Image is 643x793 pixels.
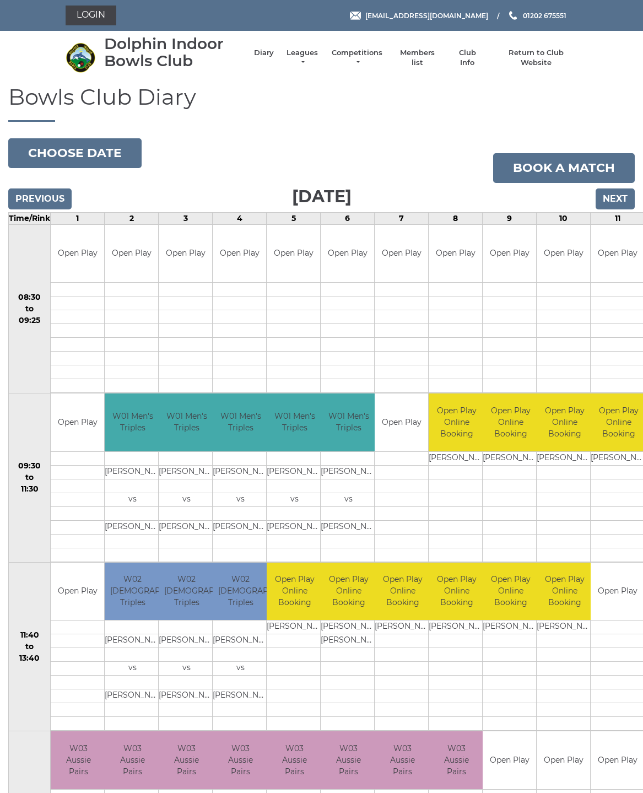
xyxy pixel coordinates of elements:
td: Open Play Online Booking [537,563,592,621]
td: vs [105,662,160,676]
td: [PERSON_NAME] [159,689,214,703]
a: Diary [254,48,274,58]
td: Open Play [105,225,158,283]
img: Phone us [509,11,517,20]
a: Return to Club Website [494,48,577,68]
td: Open Play Online Booking [267,563,322,621]
td: W03 Aussie Pairs [429,731,484,789]
td: vs [159,493,214,506]
td: 11:40 to 13:40 [9,562,51,731]
td: W03 Aussie Pairs [213,731,268,789]
td: Open Play [213,225,266,283]
a: Club Info [451,48,483,68]
td: [PERSON_NAME] [375,621,430,634]
td: [PERSON_NAME] [267,465,322,479]
td: Open Play [159,225,212,283]
td: W03 Aussie Pairs [375,731,430,789]
span: 01202 675551 [523,11,566,19]
a: Competitions [331,48,383,68]
td: 09:30 to 11:30 [9,393,51,563]
td: W03 Aussie Pairs [51,731,106,789]
td: [PERSON_NAME] [213,634,268,648]
td: [PERSON_NAME] [321,634,376,648]
td: Open Play Online Booking [483,393,538,451]
td: W01 Men's Triples [105,393,160,451]
td: W01 Men's Triples [267,393,322,451]
td: Open Play [375,225,428,283]
td: vs [321,493,376,506]
td: [PERSON_NAME] [105,520,160,534]
td: W02 [DEMOGRAPHIC_DATA] Triples [213,563,268,621]
td: 4 [213,212,267,224]
td: [PERSON_NAME] [159,634,214,648]
td: W03 Aussie Pairs [267,731,322,789]
a: Phone us 01202 675551 [507,10,566,21]
td: W02 [DEMOGRAPHIC_DATA] Triples [105,563,160,621]
td: [PERSON_NAME] [105,689,160,703]
div: Dolphin Indoor Bowls Club [104,35,243,69]
td: Open Play Online Booking [321,563,376,621]
td: Open Play [375,393,428,451]
td: 1 [51,212,105,224]
td: [PERSON_NAME] [429,451,484,465]
td: [PERSON_NAME] [213,689,268,703]
td: Open Play [51,393,104,451]
button: Choose date [8,138,142,168]
td: 10 [537,212,591,224]
td: [PERSON_NAME] [429,621,484,634]
td: vs [105,493,160,506]
td: [PERSON_NAME] [321,621,376,634]
td: [PERSON_NAME] [321,465,376,479]
td: Open Play Online Booking [537,393,592,451]
td: 6 [321,212,375,224]
td: [PERSON_NAME] [321,520,376,534]
td: [PERSON_NAME] [483,451,538,465]
td: 8 [429,212,483,224]
td: Open Play [321,225,374,283]
td: [PERSON_NAME] [213,520,268,534]
td: Open Play [483,731,536,789]
td: Time/Rink [9,212,51,224]
td: W01 Men's Triples [321,393,376,451]
input: Next [596,188,635,209]
td: W03 Aussie Pairs [105,731,160,789]
td: W03 Aussie Pairs [159,731,214,789]
td: vs [213,662,268,676]
td: Open Play [429,225,482,283]
td: 3 [159,212,213,224]
img: Dolphin Indoor Bowls Club [66,42,96,73]
td: Open Play [51,563,104,621]
td: [PERSON_NAME] [537,621,592,634]
td: 2 [105,212,159,224]
span: [EMAIL_ADDRESS][DOMAIN_NAME] [365,11,488,19]
a: Email [EMAIL_ADDRESS][DOMAIN_NAME] [350,10,488,21]
td: Open Play Online Booking [429,393,484,451]
td: W01 Men's Triples [213,393,268,451]
td: 5 [267,212,321,224]
td: [PERSON_NAME] [159,465,214,479]
td: Open Play [51,225,104,283]
td: Open Play Online Booking [483,563,538,621]
td: Open Play Online Booking [429,563,484,621]
td: vs [159,662,214,676]
td: [PERSON_NAME] [213,465,268,479]
td: Open Play [483,225,536,283]
td: 9 [483,212,537,224]
td: Open Play [267,225,320,283]
td: W01 Men's Triples [159,393,214,451]
td: Open Play Online Booking [375,563,430,621]
td: [PERSON_NAME] [267,520,322,534]
h1: Bowls Club Diary [8,85,635,122]
td: [PERSON_NAME] [105,634,160,648]
td: 08:30 to 09:25 [9,224,51,393]
td: [PERSON_NAME] [537,451,592,465]
td: W03 Aussie Pairs [321,731,376,789]
td: [PERSON_NAME] [159,520,214,534]
td: 7 [375,212,429,224]
a: Members list [395,48,440,68]
input: Previous [8,188,72,209]
a: Leagues [285,48,320,68]
td: [PERSON_NAME] [483,621,538,634]
a: Book a match [493,153,635,183]
td: Open Play [537,731,590,789]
